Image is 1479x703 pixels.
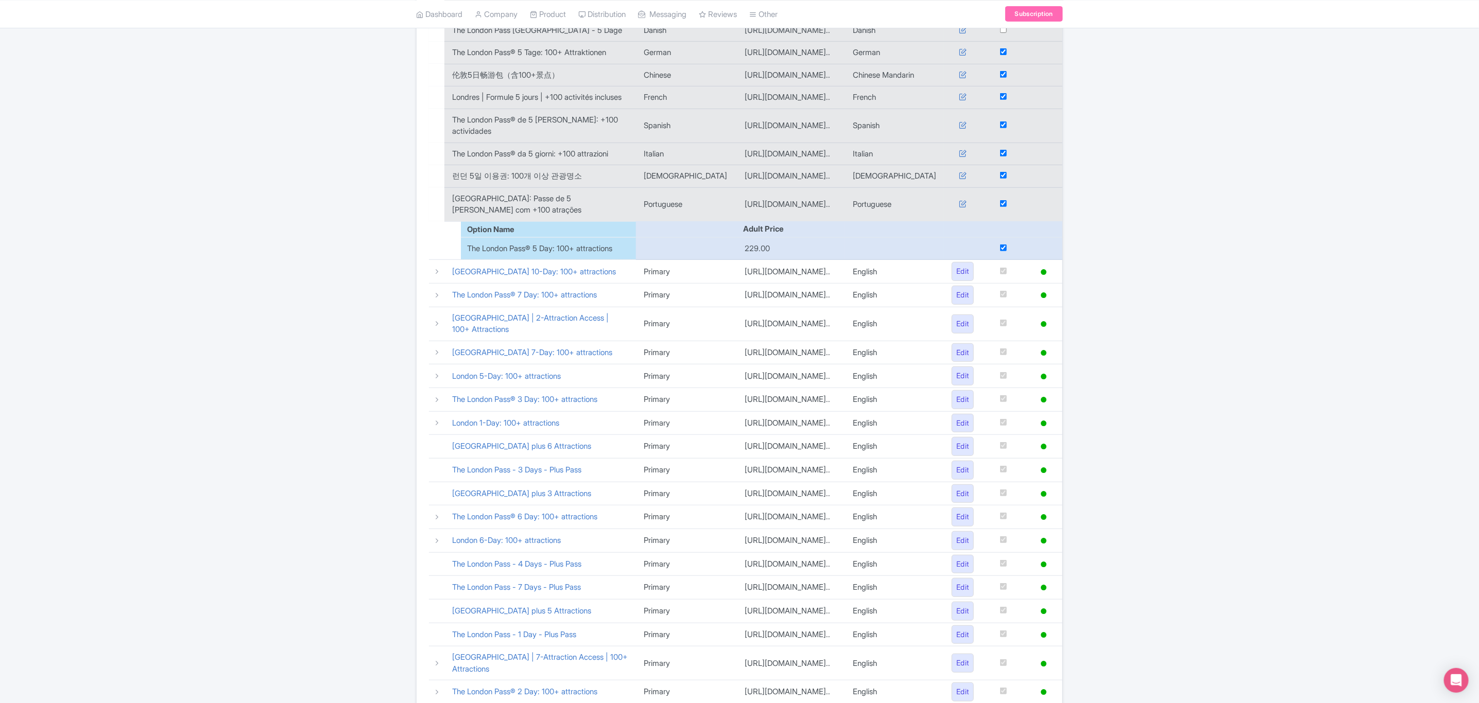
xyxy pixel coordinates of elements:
[1444,668,1469,693] div: Open Intercom Messenger
[737,505,845,529] td: [URL][DOMAIN_NAME]..
[452,606,591,616] a: [GEOGRAPHIC_DATA] plus 5 Attractions
[452,559,581,569] a: The London Pass - 4 Days - Plus Pass
[452,535,561,545] a: London 6-Day: 100+ attractions
[444,42,636,64] td: The London Pass® 5 Tage: 100+ Attraktionen
[737,64,845,86] td: [URL][DOMAIN_NAME]..
[452,512,597,521] a: The London Pass® 6 Day: 100+ attractions
[845,600,944,623] td: English
[467,243,612,255] span: The London Pass® 5 Day: 100+ attractions
[444,187,636,221] td: [GEOGRAPHIC_DATA]: Passe de 5 [PERSON_NAME] com +100 atrações
[636,482,737,505] td: Primary
[845,307,944,341] td: English
[737,459,845,482] td: [URL][DOMAIN_NAME]..
[845,165,944,188] td: [DEMOGRAPHIC_DATA]
[452,267,616,276] a: [GEOGRAPHIC_DATA] 10-Day: 100+ attractions
[452,488,591,498] a: [GEOGRAPHIC_DATA] plus 3 Attractions
[952,461,974,480] a: Edit
[636,576,737,600] td: Primary
[737,529,845,553] td: [URL][DOMAIN_NAME]..
[1005,6,1063,22] a: Subscription
[452,687,597,696] a: The London Pass® 2 Day: 100+ attractions
[952,314,974,333] a: Edit
[845,411,944,435] td: English
[845,284,944,307] td: English
[452,441,591,451] a: [GEOGRAPHIC_DATA] plus 6 Attractions
[636,19,737,42] td: Danish
[444,64,636,86] td: 伦敦5日畅游包（含100+景点）
[952,262,974,281] a: Edit
[845,576,944,600] td: English
[952,414,974,433] a: Edit
[444,86,636,109] td: Londres | Formule 5 jours | +100 activités incluses
[845,19,944,42] td: Danish
[737,364,845,388] td: [URL][DOMAIN_NAME]..
[737,552,845,576] td: [URL][DOMAIN_NAME]..
[845,187,944,221] td: Portuguese
[452,371,561,381] a: London 5-Day: 100+ attractions
[636,86,737,109] td: French
[636,109,737,143] td: Spanish
[636,505,737,529] td: Primary
[952,602,974,621] a: Edit
[737,388,845,412] td: [URL][DOMAIN_NAME]..
[452,347,612,357] a: [GEOGRAPHIC_DATA] 7-Day: 100+ attractions
[952,343,974,362] a: Edit
[444,165,636,188] td: 런던 5일 이용권: 100개 이상 관광명소
[452,313,609,335] a: [GEOGRAPHIC_DATA] | 2-Attraction Access | 100+ Attractions
[737,237,845,260] td: 229.00
[636,623,737,646] td: Primary
[636,435,737,459] td: Primary
[452,652,628,674] a: [GEOGRAPHIC_DATA] | 7-Attraction Access | 100+ Attractions
[452,394,597,404] a: The London Pass® 3 Day: 100+ attractions
[737,284,845,307] td: [URL][DOMAIN_NAME]..
[737,224,784,234] span: Adult Price
[952,390,974,409] a: Edit
[845,505,944,529] td: English
[636,411,737,435] td: Primary
[737,435,845,459] td: [URL][DOMAIN_NAME]..
[737,411,845,435] td: [URL][DOMAIN_NAME]..
[952,578,974,597] a: Edit
[737,341,845,364] td: [URL][DOMAIN_NAME]..
[737,260,845,284] td: [URL][DOMAIN_NAME]..
[636,552,737,576] td: Primary
[636,388,737,412] td: Primary
[636,284,737,307] td: Primary
[952,366,974,385] a: Edit
[636,64,737,86] td: Chinese
[845,552,944,576] td: English
[636,143,737,165] td: Italian
[845,143,944,165] td: Italian
[737,42,845,64] td: [URL][DOMAIN_NAME]..
[737,86,845,109] td: [URL][DOMAIN_NAME]..
[952,555,974,574] a: Edit
[636,364,737,388] td: Primary
[452,629,576,639] a: The London Pass - 1 Day - Plus Pass
[737,109,845,143] td: [URL][DOMAIN_NAME]..
[452,465,581,474] a: The London Pass - 3 Days - Plus Pass
[952,484,974,503] a: Edit
[737,19,845,42] td: [URL][DOMAIN_NAME]..
[952,654,974,673] a: Edit
[845,109,944,143] td: Spanish
[952,531,974,550] a: Edit
[845,529,944,553] td: English
[444,109,636,143] td: The London Pass® de 5 [PERSON_NAME]: +100 actividades
[845,459,944,482] td: English
[636,42,737,64] td: German
[952,286,974,305] a: Edit
[845,64,944,86] td: Chinese Mandarin
[737,307,845,341] td: [URL][DOMAIN_NAME]..
[737,623,845,646] td: [URL][DOMAIN_NAME]..
[845,388,944,412] td: English
[636,646,737,680] td: Primary
[737,576,845,600] td: [URL][DOMAIN_NAME]..
[636,307,737,341] td: Primary
[737,482,845,505] td: [URL][DOMAIN_NAME]..
[845,435,944,459] td: English
[636,260,737,284] td: Primary
[737,600,845,623] td: [URL][DOMAIN_NAME]..
[636,165,737,188] td: [DEMOGRAPHIC_DATA]
[845,341,944,364] td: English
[636,459,737,482] td: Primary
